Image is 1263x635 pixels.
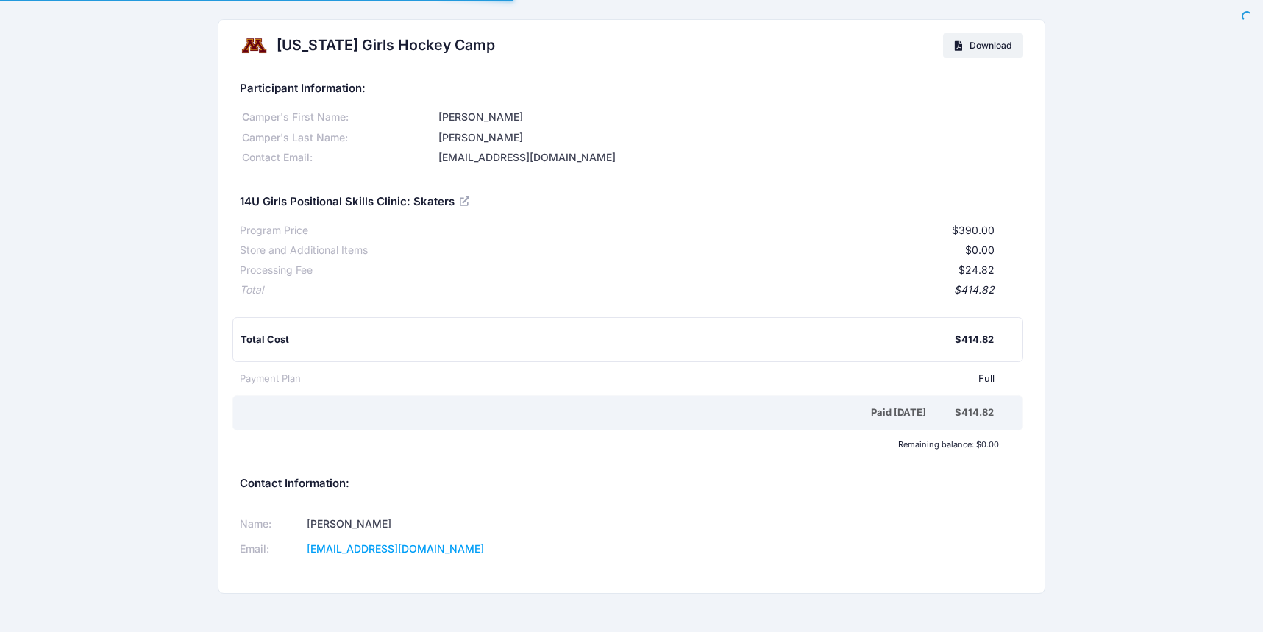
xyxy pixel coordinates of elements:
td: Email: [240,537,302,562]
div: $24.82 [313,263,995,278]
div: Contact Email: [240,150,435,166]
h5: 14U Girls Positional Skills Clinic: Skaters [240,196,472,209]
h5: Contact Information: [240,478,1023,491]
span: Download [970,40,1011,51]
div: Paid [DATE] [243,405,955,420]
div: $0.00 [368,243,995,258]
div: Processing Fee [240,263,313,278]
h2: [US_STATE] Girls Hockey Camp [277,37,495,54]
td: Name: [240,512,302,537]
td: [PERSON_NAME] [302,512,613,537]
div: Remaining balance: $0.00 [232,440,1006,449]
div: Full [301,372,995,386]
h5: Participant Information: [240,82,1023,96]
div: Total Cost [241,333,955,347]
a: View Registration Details [460,194,472,207]
a: [EMAIL_ADDRESS][DOMAIN_NAME] [307,542,484,555]
span: $390.00 [952,224,995,236]
div: $414.82 [955,333,994,347]
div: Camper's Last Name: [240,130,435,146]
div: $414.82 [263,283,995,298]
div: Program Price [240,223,308,238]
div: Store and Additional Items [240,243,368,258]
div: [PERSON_NAME] [435,110,1022,125]
div: $414.82 [955,405,994,420]
div: Camper's First Name: [240,110,435,125]
div: Payment Plan [240,372,301,386]
div: [EMAIL_ADDRESS][DOMAIN_NAME] [435,150,1022,166]
a: Download [943,33,1023,58]
div: Total [240,283,263,298]
div: [PERSON_NAME] [435,130,1022,146]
